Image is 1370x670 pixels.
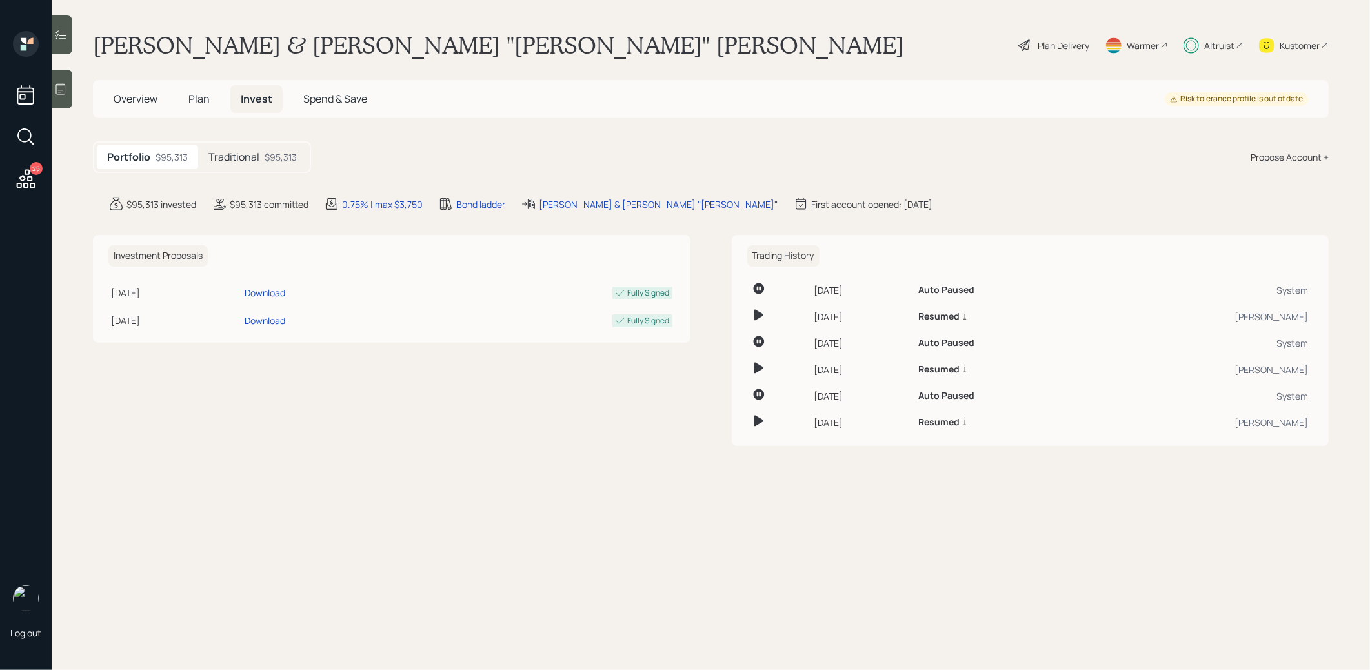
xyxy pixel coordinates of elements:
[814,336,908,350] div: [DATE]
[111,286,239,299] div: [DATE]
[747,245,820,267] h6: Trading History
[814,310,908,323] div: [DATE]
[918,285,974,296] h6: Auto Paused
[814,283,908,297] div: [DATE]
[230,198,308,211] div: $95,313 committed
[241,92,272,106] span: Invest
[13,585,39,611] img: treva-nostdahl-headshot.png
[1170,94,1303,105] div: Risk tolerance profile is out of date
[10,627,41,639] div: Log out
[188,92,210,106] span: Plan
[918,391,974,401] h6: Auto Paused
[1095,389,1308,403] div: System
[628,287,670,299] div: Fully Signed
[208,151,259,163] h5: Traditional
[811,198,932,211] div: First account opened: [DATE]
[918,364,960,375] h6: Resumed
[814,363,908,376] div: [DATE]
[108,245,208,267] h6: Investment Proposals
[265,150,297,164] div: $95,313
[245,286,285,299] div: Download
[1095,336,1308,350] div: System
[1095,283,1308,297] div: System
[1038,39,1089,52] div: Plan Delivery
[628,315,670,327] div: Fully Signed
[1127,39,1159,52] div: Warmer
[918,338,974,349] h6: Auto Paused
[814,389,908,403] div: [DATE]
[1280,39,1320,52] div: Kustomer
[814,416,908,429] div: [DATE]
[126,198,196,211] div: $95,313 invested
[114,92,157,106] span: Overview
[1095,416,1308,429] div: [PERSON_NAME]
[1251,150,1329,164] div: Propose Account +
[93,31,904,59] h1: [PERSON_NAME] & [PERSON_NAME] "[PERSON_NAME]" [PERSON_NAME]
[107,151,150,163] h5: Portfolio
[303,92,367,106] span: Spend & Save
[918,417,960,428] h6: Resumed
[342,198,423,211] div: 0.75% | max $3,750
[245,314,285,327] div: Download
[1204,39,1234,52] div: Altruist
[539,198,778,211] div: [PERSON_NAME] & [PERSON_NAME] "[PERSON_NAME]"
[156,150,188,164] div: $95,313
[456,198,505,211] div: Bond ladder
[918,311,960,322] h6: Resumed
[30,162,43,175] div: 25
[111,314,239,327] div: [DATE]
[1095,310,1308,323] div: [PERSON_NAME]
[1095,363,1308,376] div: [PERSON_NAME]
